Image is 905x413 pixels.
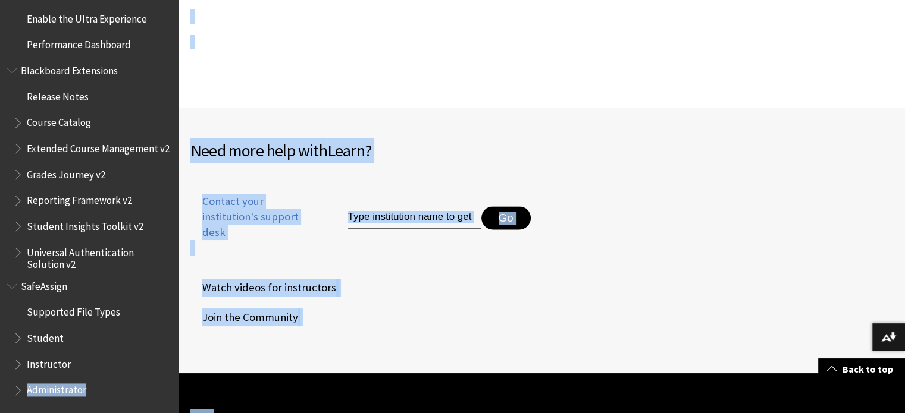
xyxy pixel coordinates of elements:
button: Go [481,206,531,230]
span: Extended Course Management v2 [27,138,170,155]
a: Contact your institution's support desk [190,194,321,255]
span: Contact your institution's support desk [190,194,321,241]
a: Join the Community [190,308,300,326]
nav: Book outline for Blackboard Extensions [7,61,171,270]
span: Blackboard Extensions [21,61,118,77]
span: Grades Journey v2 [27,165,105,181]
a: Watch videos for instructors [190,279,339,297]
h2: Need more help with ? [190,138,542,163]
span: SafeAssign [21,276,67,292]
span: Course Catalog [27,113,91,129]
span: Join the Community [190,308,298,326]
span: Performance Dashboard [27,35,131,51]
span: Watch videos for instructors [190,279,336,297]
span: Enable the Ultra Experience [27,9,147,25]
a: Back to top [818,358,905,380]
span: Administrator [27,380,86,396]
input: Type institution name to get support [348,206,481,230]
span: Learn [327,140,365,161]
nav: Book outline for Blackboard SafeAssign [7,276,171,400]
span: Instructor [27,354,71,370]
span: Universal Authentication Solution v2 [27,242,170,270]
span: Reporting Framework v2 [27,191,132,207]
span: Release Notes [27,87,89,103]
span: Student [27,328,64,344]
span: Student Insights Toolkit v2 [27,216,143,232]
span: Supported File Types [27,302,120,319]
